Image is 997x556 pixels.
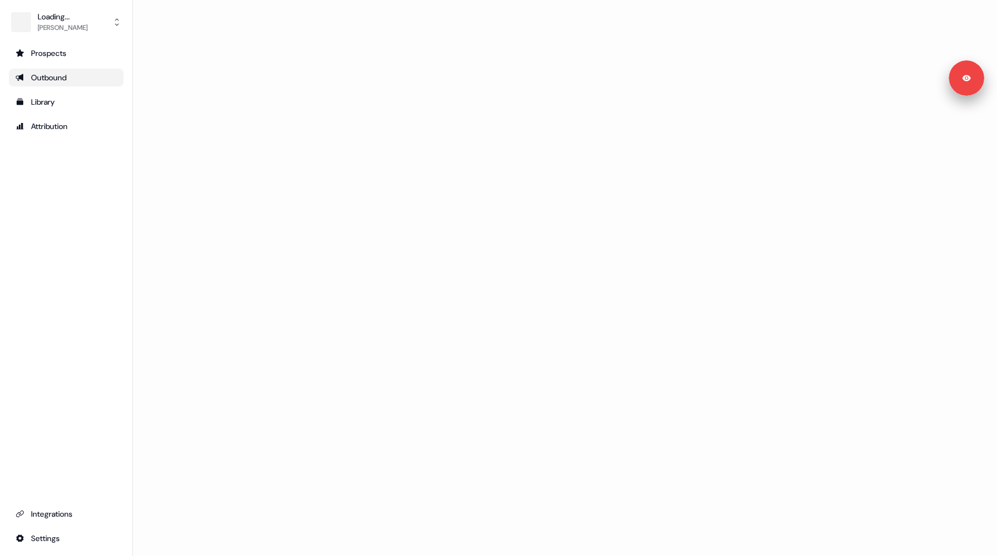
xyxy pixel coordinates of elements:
a: Go to integrations [9,505,124,523]
div: Loading... [38,11,88,22]
a: Go to outbound experience [9,69,124,86]
a: Go to templates [9,93,124,111]
div: Integrations [16,508,117,519]
div: [PERSON_NAME] [38,22,88,33]
div: Library [16,96,117,107]
button: Loading...[PERSON_NAME] [9,9,124,35]
div: Attribution [16,121,117,132]
a: Go to attribution [9,117,124,135]
div: Settings [16,533,117,544]
div: Outbound [16,72,117,83]
a: Go to integrations [9,529,124,547]
div: Prospects [16,48,117,59]
a: Go to prospects [9,44,124,62]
